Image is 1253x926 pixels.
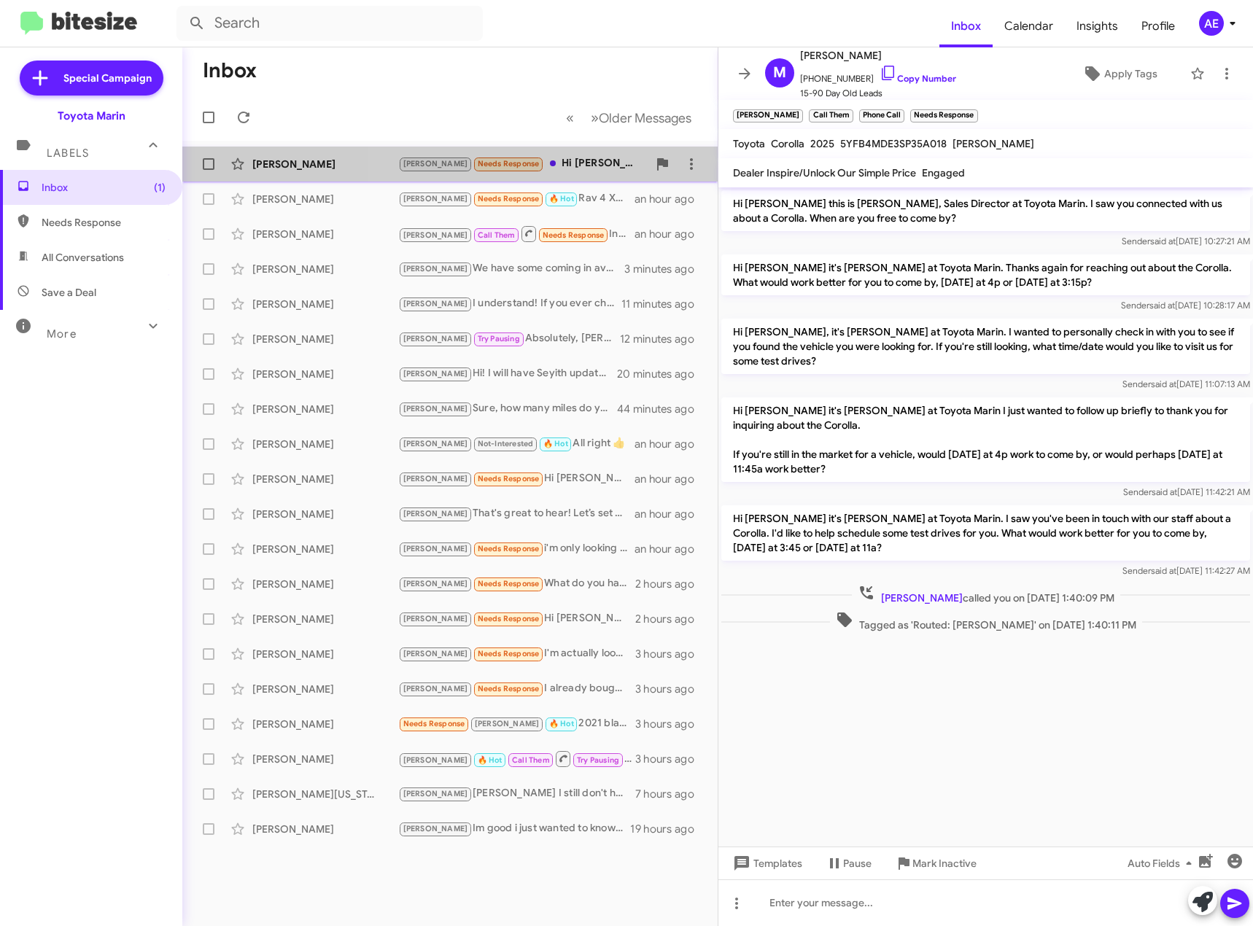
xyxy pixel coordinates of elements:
div: an hour ago [635,437,706,451]
span: Engaged [922,166,965,179]
div: All right 👍 [398,435,635,452]
div: [PERSON_NAME] [252,262,398,276]
span: Try Pausing [577,755,619,765]
div: i'm only looking for a four runner that's 2008 2009 under 80,000 miles [398,540,635,557]
span: Mark Inactive [912,850,977,876]
div: [PERSON_NAME][US_STATE] [252,787,398,801]
span: [PERSON_NAME] [403,755,468,765]
div: Rav 4 XSE [398,190,635,207]
span: [PERSON_NAME] [403,474,468,483]
div: 20 minutes ago [618,367,706,381]
div: [PERSON_NAME] [252,157,398,171]
span: Needs Response [478,194,540,203]
span: [PERSON_NAME] [953,137,1034,150]
span: [PERSON_NAME] [403,509,468,518]
input: Search [176,6,483,41]
span: Not-Interested [478,439,534,448]
div: 3 hours ago [635,752,706,766]
span: 2025 [810,137,834,150]
button: Next [582,103,700,133]
button: Auto Fields [1116,850,1209,876]
div: Hi! I will have Seyith update you [DATE]! [398,365,618,382]
span: [PERSON_NAME] [403,789,468,798]
span: Needs Response [478,159,540,168]
div: Hi [PERSON_NAME] never got back to me [398,155,648,172]
span: said at [1150,236,1176,246]
button: Mark Inactive [883,850,988,876]
span: [PERSON_NAME] [403,649,468,658]
a: Calendar [993,5,1065,47]
span: (1) [154,180,166,195]
div: Absolutely, [PERSON_NAME]! Feel free to reach out whenever you're ready. If you decide to sell yo... [398,330,620,347]
div: [PERSON_NAME] [252,297,398,311]
div: 2021 black 4xe unlimited 40000milage [398,715,635,732]
span: Sender [DATE] 11:07:13 AM [1122,378,1250,389]
span: Profile [1130,5,1187,47]
span: [PERSON_NAME] [403,334,468,343]
span: Needs Response [42,215,166,230]
div: an hour ago [635,227,706,241]
div: an hour ago [635,507,706,521]
span: Auto Fields [1128,850,1198,876]
small: Call Them [809,109,853,122]
nav: Page navigation example [558,103,700,133]
span: Sender [DATE] 11:42:21 AM [1123,486,1250,497]
button: Pause [814,850,883,876]
span: Labels [47,147,89,160]
span: M [773,61,786,85]
div: [PERSON_NAME] [252,472,398,486]
span: « [566,109,574,127]
span: Needs Response [478,544,540,553]
span: [PERSON_NAME] [475,719,540,728]
span: 🔥 Hot [549,194,574,203]
button: Templates [718,850,814,876]
span: » [591,109,599,127]
span: [PHONE_NUMBER] [800,64,956,86]
button: Apply Tags [1056,61,1183,87]
span: Needs Response [478,474,540,483]
div: [PERSON_NAME] [252,682,398,696]
h1: Inbox [203,59,257,82]
div: [PERSON_NAME] [252,717,398,731]
div: [PERSON_NAME] [252,612,398,626]
button: Previous [557,103,583,133]
span: Call Them [478,230,516,240]
span: Older Messages [599,110,691,126]
span: Dealer Inspire/Unlock Our Simple Price [733,166,916,179]
div: I'm actually looking for a TRD pro now brand new white with red interior [398,645,635,662]
div: an hour ago [635,192,706,206]
span: Toyota [733,137,765,150]
p: Hi [PERSON_NAME] it's [PERSON_NAME] at Toyota Marin. I saw you've been in touch with our staff ab... [721,505,1250,561]
a: Insights [1065,5,1130,47]
div: [PERSON_NAME] [252,542,398,556]
span: Needs Response [478,614,540,623]
div: [PERSON_NAME] [252,507,398,521]
div: Inbound Call [398,225,635,243]
div: I already bought one buddy, but I am in the market for an hour 2026 Toyota Prius the [PERSON_NAME... [398,680,635,697]
div: [PERSON_NAME] [252,192,398,206]
span: Sender [DATE] 11:42:27 AM [1122,565,1250,576]
span: [PERSON_NAME] [881,591,963,604]
div: 3 hours ago [635,682,706,696]
span: Pause [843,850,872,876]
div: [PERSON_NAME] [252,227,398,241]
span: [PERSON_NAME] [403,194,468,203]
span: Inbox [42,180,166,195]
span: Needs Response [478,579,540,588]
span: Call Them [512,755,550,765]
span: [PERSON_NAME] [403,544,468,553]
div: 3 minutes ago [624,262,706,276]
a: Copy Number [880,73,956,84]
span: Needs Response [403,719,465,728]
span: called you on [DATE] 1:40:09 PM [852,584,1120,605]
div: Hi [PERSON_NAME]. We are still in the market and looking for the right price/model. Ideally 2020 ... [398,470,635,487]
span: 🔥 Hot [549,719,574,728]
span: 5YFB4MDE3SP35A018 [840,137,947,150]
span: Try Pausing [478,334,520,343]
span: Templates [730,850,802,876]
span: Apply Tags [1104,61,1157,87]
div: [PERSON_NAME] I still don't have current registration and I am unable to find title. I wish I cou... [398,785,635,802]
div: [PERSON_NAME] [252,367,398,381]
div: AE [1199,11,1224,36]
div: [PERSON_NAME] [252,437,398,451]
